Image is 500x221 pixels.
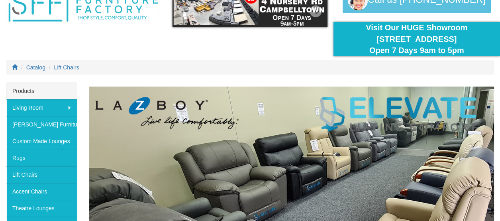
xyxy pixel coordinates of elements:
a: Prev [178,5,190,17]
a: Next [310,5,322,17]
a: Living Room [6,99,77,116]
a: Accent Chairs [6,183,77,200]
a: Rugs [6,150,77,166]
a: Custom Made Lounges [6,133,77,150]
a: Lift Chairs [6,166,77,183]
a: [PERSON_NAME] Furniture [6,116,77,133]
a: Theatre Lounges [6,200,77,217]
div: Visit Our HUGE Showroom [STREET_ADDRESS] Open 7 Days 9am to 5pm [339,22,494,56]
a: Catalog [26,64,45,71]
div: Products [6,83,77,99]
a: Lift Chairs [54,64,79,71]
